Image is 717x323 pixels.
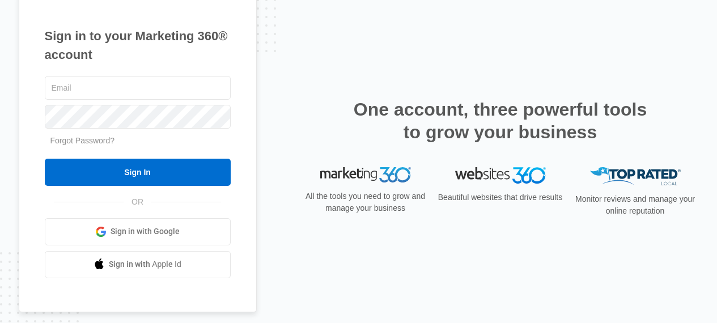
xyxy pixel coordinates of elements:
[302,190,429,214] p: All the tools you need to grow and manage your business
[109,258,181,270] span: Sign in with Apple Id
[437,192,564,203] p: Beautiful websites that drive results
[590,167,681,186] img: Top Rated Local
[45,251,231,278] a: Sign in with Apple Id
[45,27,231,64] h1: Sign in to your Marketing 360® account
[572,193,699,217] p: Monitor reviews and manage your online reputation
[320,167,411,183] img: Marketing 360
[45,159,231,186] input: Sign In
[350,98,651,143] h2: One account, three powerful tools to grow your business
[45,76,231,100] input: Email
[45,218,231,245] a: Sign in with Google
[111,226,180,237] span: Sign in with Google
[455,167,546,184] img: Websites 360
[50,136,115,145] a: Forgot Password?
[124,196,151,208] span: OR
